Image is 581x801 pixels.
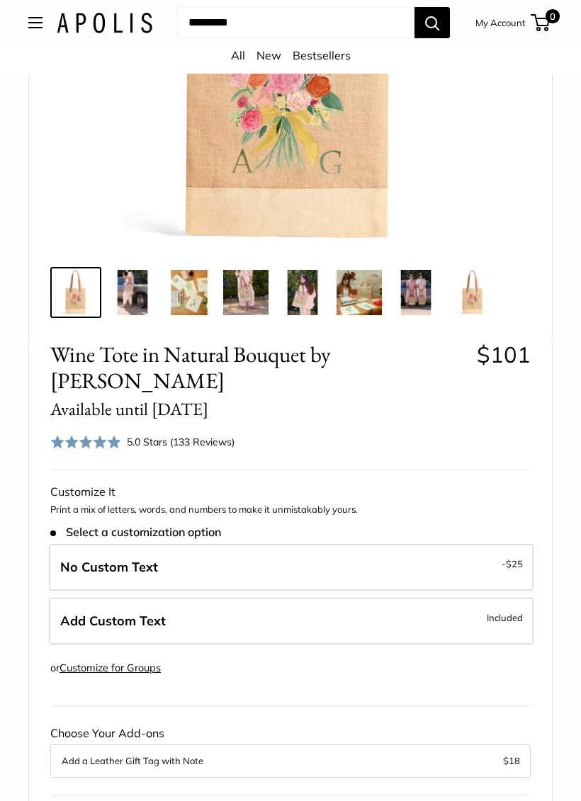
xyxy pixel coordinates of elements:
div: 5.0 Stars (133 Reviews) [50,431,235,452]
a: Wine Tote in Natural Bouquet by Amy Logsdon [277,267,328,318]
a: All [231,48,245,62]
span: - [502,555,523,572]
a: Wine Tote in Natural Bouquet by Amy Logsdon [107,267,158,318]
span: $18 [503,755,520,766]
button: Search [414,7,450,38]
img: Wine Tote in Natural Bouquet by Amy Logsdon [450,270,495,315]
a: My Account [475,14,526,31]
a: Bestsellers [293,48,351,62]
button: Add a Leather Gift Tag with Note [62,752,519,769]
a: Wine Tote in Natural Bouquet by Amy Logsdon [50,267,101,318]
span: $25 [506,558,523,569]
img: Wine Tote in Natural Bouquet by Amy Logsdon [167,270,212,315]
input: Search... [177,7,414,38]
img: Apolis [57,13,152,33]
button: Open menu [28,17,43,28]
img: Wine Tote in Natural Bouquet by Amy Logsdon [223,270,269,315]
img: Wine Tote in Natural Bouquet by Amy Logsdon [110,270,155,315]
img: Wine Tote in Natural Bouquet by Amy Logsdon [337,270,382,315]
label: Leave Blank [49,544,534,591]
span: No Custom Text [60,559,158,575]
a: Wine Tote in Natural Bouquet by Amy Logsdon [220,267,271,318]
span: Add Custom Text [60,613,166,629]
small: Available until [DATE] [50,397,208,420]
a: Wine Tote in Natural Bouquet by Amy Logsdon [447,267,498,318]
a: 0 [532,14,550,31]
span: Select a customization option [50,526,221,539]
a: Customize for Groups [60,661,161,674]
a: Wine Tote in Natural Bouquet by Amy Logsdon [164,267,215,318]
img: Wine Tote in Natural Bouquet by Amy Logsdon [280,270,325,315]
div: Customize It [50,482,531,503]
img: Wine Tote in Natural Bouquet by Amy Logsdon [53,270,98,315]
span: Included [487,609,523,626]
div: 5.0 Stars (133 Reviews) [127,434,235,450]
a: Wine Tote in Natural Bouquet by Amy Logsdon [390,267,441,318]
span: $101 [477,341,531,368]
span: Wine Tote in Natural Bouquet by [PERSON_NAME] [50,341,466,421]
img: Wine Tote in Natural Bouquet by Amy Logsdon [393,270,439,315]
span: 0 [546,9,560,23]
div: or [50,659,161,678]
div: Choose Your Add-ons [50,723,531,777]
a: Wine Tote in Natural Bouquet by Amy Logsdon [334,267,385,318]
a: New [256,48,281,62]
label: Add Custom Text [49,598,534,644]
p: Print a mix of letters, words, and numbers to make it unmistakably yours. [50,503,531,517]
